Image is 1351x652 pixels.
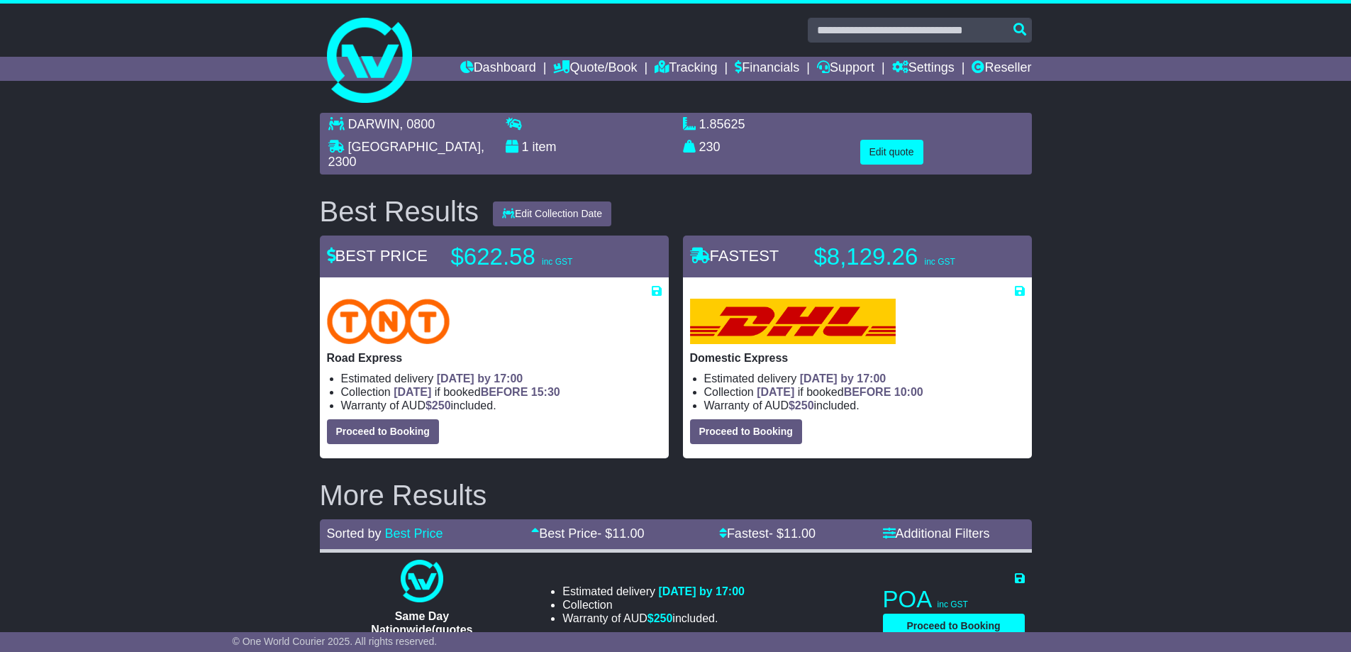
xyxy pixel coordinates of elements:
[328,140,484,170] span: , 2300
[531,386,560,398] span: 15:30
[437,372,523,385] span: [DATE] by 17:00
[704,399,1025,412] li: Warranty of AUD included.
[522,140,529,154] span: 1
[542,257,572,267] span: inc GST
[814,243,991,271] p: $8,129.26
[844,386,891,398] span: BEFORE
[817,57,874,81] a: Support
[690,419,802,444] button: Proceed to Booking
[883,526,990,541] a: Additional Filters
[972,57,1031,81] a: Reseller
[894,386,923,398] span: 10:00
[612,526,644,541] span: 11.00
[233,636,438,647] span: © One World Courier 2025. All rights reserved.
[719,526,816,541] a: Fastest- $11.00
[789,399,814,411] span: $
[451,243,628,271] p: $622.58
[655,57,717,81] a: Tracking
[341,399,662,412] li: Warranty of AUD included.
[371,610,472,649] span: Same Day Nationwide(quotes take 0.5-1 hour)
[348,117,400,131] span: DARWIN
[533,140,557,154] span: item
[690,247,779,265] span: FASTEST
[699,117,745,131] span: 1.85625
[348,140,481,154] span: [GEOGRAPHIC_DATA]
[800,372,886,385] span: [DATE] by 17:00
[341,372,662,385] li: Estimated delivery
[327,351,662,365] p: Road Express
[654,612,673,624] span: 250
[562,598,745,612] li: Collection
[690,351,1025,365] p: Domestic Express
[735,57,799,81] a: Financials
[481,386,528,398] span: BEFORE
[938,599,968,609] span: inc GST
[883,614,1025,639] button: Proceed to Booking
[892,57,955,81] a: Settings
[647,612,673,624] span: $
[394,386,431,398] span: [DATE]
[399,117,435,131] span: , 0800
[327,299,450,344] img: TNT Domestic: Road Express
[460,57,536,81] a: Dashboard
[699,140,721,154] span: 230
[597,526,644,541] span: - $
[562,612,745,625] li: Warranty of AUD included.
[327,526,382,541] span: Sorted by
[658,585,745,597] span: [DATE] by 17:00
[757,386,923,398] span: if booked
[924,257,955,267] span: inc GST
[401,560,443,602] img: One World Courier: Same Day Nationwide(quotes take 0.5-1 hour)
[704,372,1025,385] li: Estimated delivery
[784,526,816,541] span: 11.00
[860,140,923,165] button: Edit quote
[757,386,794,398] span: [DATE]
[562,585,745,598] li: Estimated delivery
[432,399,451,411] span: 250
[493,201,611,226] button: Edit Collection Date
[327,419,439,444] button: Proceed to Booking
[704,385,1025,399] li: Collection
[385,526,443,541] a: Best Price
[313,196,487,227] div: Best Results
[795,399,814,411] span: 250
[690,299,896,344] img: DHL: Domestic Express
[320,480,1032,511] h2: More Results
[341,385,662,399] li: Collection
[769,526,816,541] span: - $
[883,585,1025,614] p: POA
[327,247,428,265] span: BEST PRICE
[531,526,644,541] a: Best Price- $11.00
[553,57,637,81] a: Quote/Book
[426,399,451,411] span: $
[394,386,560,398] span: if booked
